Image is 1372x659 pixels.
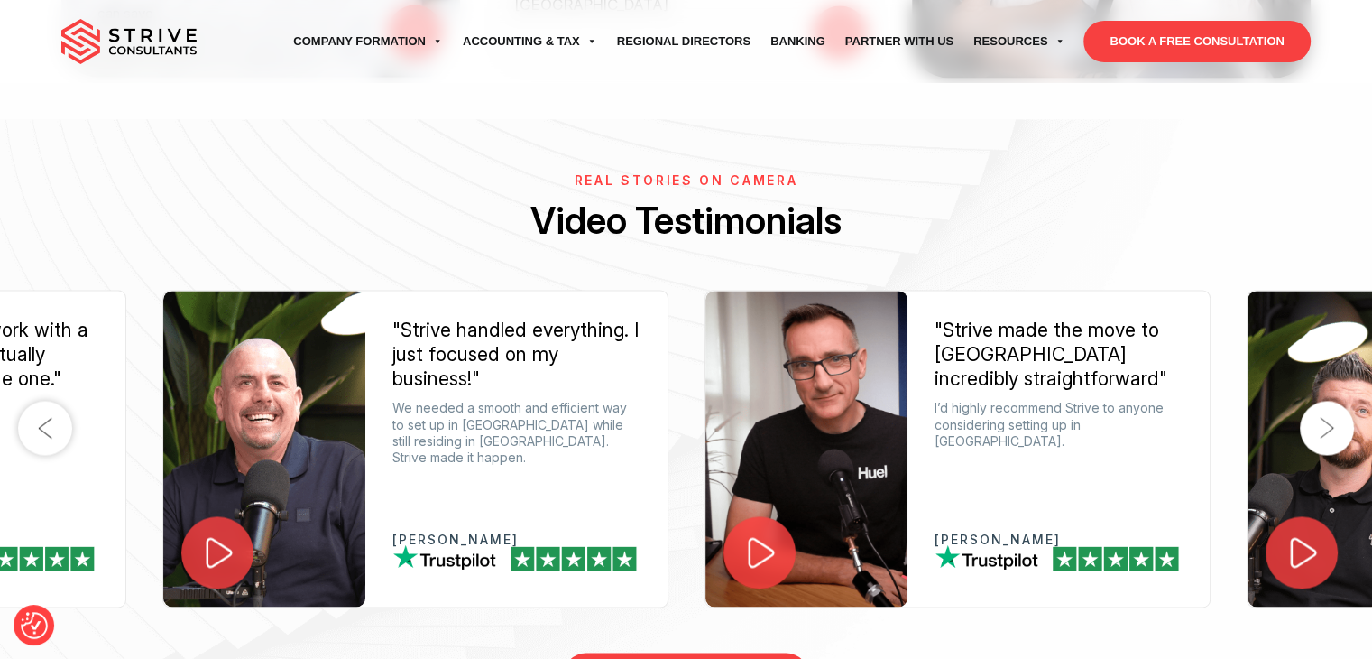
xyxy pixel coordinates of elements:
img: Revisit consent button [21,612,48,639]
button: Next [1300,401,1354,455]
button: Previous [18,401,72,455]
img: tp-review.png [935,543,1179,570]
a: Banking [760,16,835,67]
button: Consent Preferences [21,612,48,639]
img: main-logo.svg [61,19,197,64]
a: Partner with Us [835,16,963,67]
p: We needed a smooth and efficient way to set up in [GEOGRAPHIC_DATA] while still residing in [GEOG... [392,400,640,466]
p: [PERSON_NAME] [392,533,640,546]
a: Regional Directors [607,16,760,67]
a: Resources [963,16,1074,67]
div: "Strive made the move to [GEOGRAPHIC_DATA] incredibly straightforward" [935,318,1183,392]
p: [PERSON_NAME] [935,533,1183,546]
a: BOOK A FREE CONSULTATION [1083,21,1310,62]
a: Accounting & Tax [453,16,607,67]
a: Company Formation [283,16,453,67]
p: I’d highly recommend Strive to anyone considering setting up in [GEOGRAPHIC_DATA]. [935,400,1183,450]
div: "Strive handled everything. I just focused on my business!" [392,318,640,392]
img: tp-review.png [393,543,637,570]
